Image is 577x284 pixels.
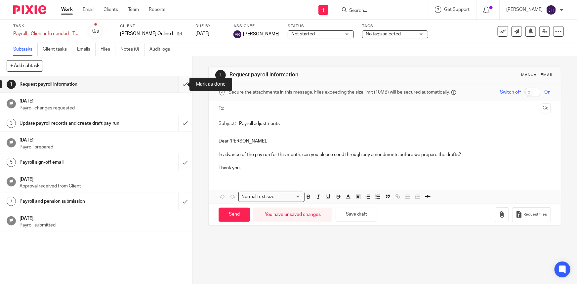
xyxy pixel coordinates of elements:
h1: [DATE] [20,135,185,143]
label: Tags [362,23,428,29]
button: Save draft [336,208,377,222]
button: Request files [512,207,551,222]
span: No tags selected [366,32,401,36]
a: Notes (0) [120,43,144,56]
span: Normal text size [240,193,276,200]
small: /8 [95,30,99,33]
div: Manual email [521,72,554,78]
label: Task [13,23,79,29]
div: You have unsaved changes [253,208,332,222]
p: Thank you, [219,165,551,171]
span: Not started [291,32,315,36]
div: Payroll - Client info needed - Telleroo [13,30,79,37]
label: Client [120,23,187,29]
p: [PERSON_NAME] Online Ltd [120,30,174,37]
h1: [DATE] [20,175,185,183]
div: 1 [7,80,16,89]
p: Payroll changes requested [20,105,185,111]
label: Subject: [219,120,236,127]
span: Request files [524,212,547,217]
span: [DATE] [195,31,209,36]
div: 1 [215,70,226,80]
img: svg%3E [546,5,556,15]
h1: Update payroll records and create draft pay run [20,118,121,128]
h1: [DATE] [20,214,185,222]
label: Due by [195,23,225,29]
img: Pixie [13,5,46,14]
div: Search for option [238,192,305,202]
p: Approval received from Client [20,183,185,189]
h1: Payroll sign-off email [20,157,121,167]
button: Cc [541,103,551,113]
a: Emails [77,43,96,56]
input: Search [349,8,408,14]
p: Dear [PERSON_NAME], [219,138,551,144]
label: Assignee [233,23,279,29]
label: To: [219,105,226,112]
a: Client tasks [43,43,72,56]
a: Subtasks [13,43,38,56]
span: On [545,89,551,96]
p: Payroll submitted [20,222,185,228]
span: [PERSON_NAME] [243,31,279,37]
p: Payroll prepared [20,144,185,150]
button: + Add subtask [7,60,43,71]
a: Team [128,6,139,13]
span: Switch off [500,89,521,96]
h1: [DATE] [20,96,185,104]
div: 3 [7,119,16,128]
p: [PERSON_NAME] [506,6,543,13]
label: Status [288,23,354,29]
h1: Request payroll information [20,79,121,89]
a: Audit logs [149,43,175,56]
a: Email [83,6,94,13]
a: Work [61,6,73,13]
span: Get Support [444,7,470,12]
span: Secure the attachments in this message. Files exceeding the size limit (10MB) will be secured aut... [228,89,450,96]
div: 5 [7,158,16,167]
h1: Payroll and pension submission [20,196,121,206]
h1: Request payroll information [229,71,399,78]
input: Send [219,208,250,222]
a: Files [101,43,115,56]
div: 7 [7,197,16,206]
p: In advance of the pay run for this month, can you please send through any amendments before we pr... [219,151,551,158]
div: 0 [92,27,99,35]
img: svg%3E [233,30,241,38]
a: Clients [103,6,118,13]
input: Search for option [277,193,301,200]
a: Reports [149,6,165,13]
